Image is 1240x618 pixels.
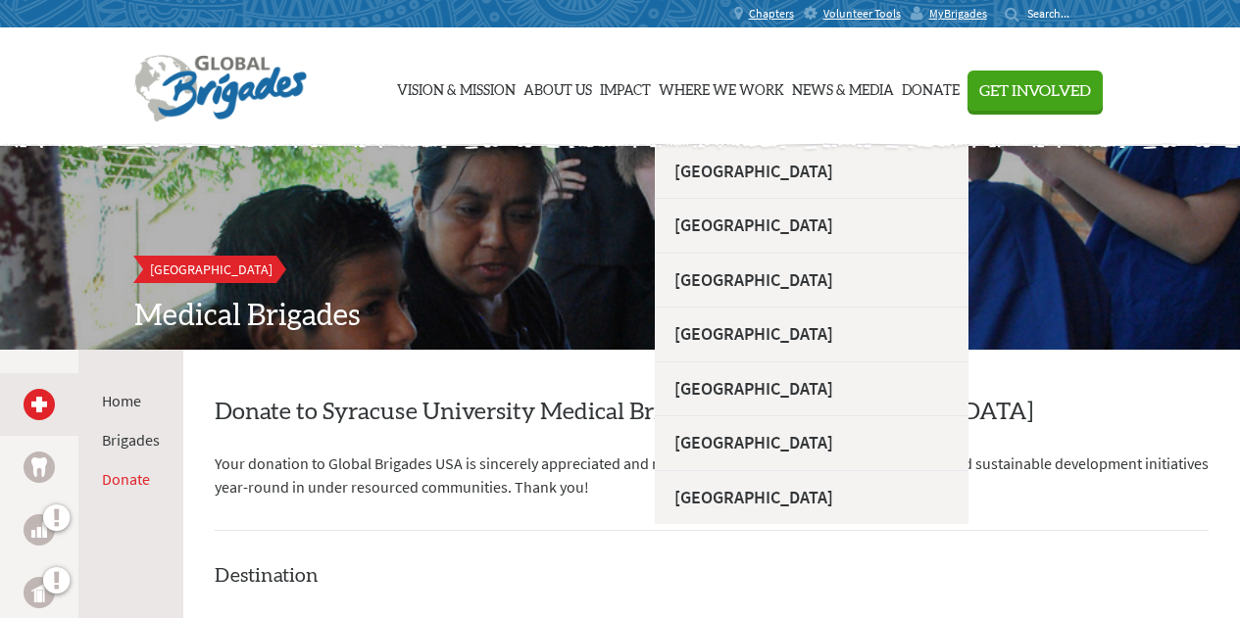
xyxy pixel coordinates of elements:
a: [GEOGRAPHIC_DATA] [655,144,968,199]
a: About Us [523,38,592,136]
img: Business [31,522,47,538]
span: Get Involved [979,83,1091,99]
a: Medical [24,389,55,420]
img: Global Brigades Logo [134,55,307,123]
img: Medical [31,397,47,412]
a: Public Health [24,577,55,608]
a: [GEOGRAPHIC_DATA] [655,415,968,470]
img: Dental [31,457,47,476]
span: MyBrigades [929,6,987,22]
a: News & Media [792,38,894,136]
span: [GEOGRAPHIC_DATA] [150,261,273,278]
a: Home [102,391,141,410]
a: Donate [102,469,150,489]
input: Search... [1027,6,1083,21]
a: Business [24,514,55,546]
a: Impact [600,38,651,136]
a: [GEOGRAPHIC_DATA] [655,307,968,361]
span: Volunteer Tools [823,6,901,22]
h2: Medical Brigades [134,299,1107,334]
li: Home [102,389,160,412]
a: Brigades [102,430,160,450]
a: [GEOGRAPHIC_DATA] [655,253,968,308]
a: Where We Work [659,38,784,136]
li: Brigades [102,428,160,452]
button: Get Involved [967,71,1103,111]
a: Vision & Mission [397,38,516,136]
a: [GEOGRAPHIC_DATA] [655,470,968,525]
a: Donate [902,38,960,136]
h4: Destination [215,562,1209,590]
a: [GEOGRAPHIC_DATA] [134,256,288,283]
h2: Donate to Syracuse University Medical Brigade [DATE] [GEOGRAPHIC_DATA] [215,397,1209,428]
p: Your donation to Global Brigades USA is sincerely appreciated and much needed! Your support is dr... [215,452,1209,499]
a: [GEOGRAPHIC_DATA] [655,361,968,416]
a: [GEOGRAPHIC_DATA] [655,198,968,253]
img: Public Health [31,583,47,602]
a: Dental [24,452,55,483]
span: Chapters [749,6,794,22]
li: Donate [102,467,160,491]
